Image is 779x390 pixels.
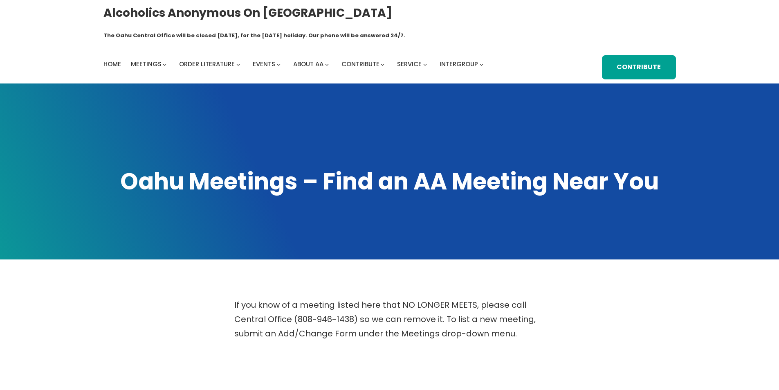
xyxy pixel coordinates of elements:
span: Meetings [131,60,162,68]
nav: Intergroup [103,59,486,70]
button: Service submenu [423,63,427,66]
span: Order Literature [179,60,235,68]
span: Intergroup [440,60,478,68]
button: Intergroup submenu [480,63,483,66]
button: Meetings submenu [163,63,166,66]
a: Meetings [131,59,162,70]
a: About AA [293,59,323,70]
a: Intergroup [440,59,478,70]
a: Service [397,59,422,70]
span: About AA [293,60,323,68]
span: Service [397,60,422,68]
span: Contribute [341,60,379,68]
a: Home [103,59,121,70]
h1: The Oahu Central Office will be closed [DATE], for the [DATE] holiday. Our phone will be answered... [103,32,405,40]
p: If you know of a meeting listed here that NO LONGER MEETS, please call Central Office (808-946-14... [234,298,545,341]
a: Contribute [341,59,379,70]
h1: Oahu Meetings – Find an AA Meeting Near You [103,166,676,197]
span: Home [103,60,121,68]
span: Events [253,60,275,68]
a: Events [253,59,275,70]
button: Order Literature submenu [236,63,240,66]
a: Alcoholics Anonymous on [GEOGRAPHIC_DATA] [103,3,392,23]
a: Contribute [602,55,676,79]
button: About AA submenu [325,63,329,66]
button: Events submenu [277,63,281,66]
button: Contribute submenu [381,63,384,66]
